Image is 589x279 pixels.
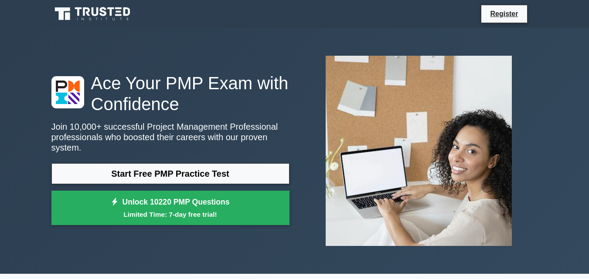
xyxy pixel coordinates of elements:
[62,209,279,219] small: Limited Time: 7-day free trial!
[51,121,289,153] p: Join 10,000+ successful Project Management Professional professionals who boosted their careers w...
[51,163,289,184] a: Start Free PMP Practice Test
[485,8,523,19] a: Register
[51,191,289,225] a: Unlock 10220 PMP QuestionsLimited Time: 7-day free trial!
[51,73,289,114] h1: Ace Your PMP Exam with Confidence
